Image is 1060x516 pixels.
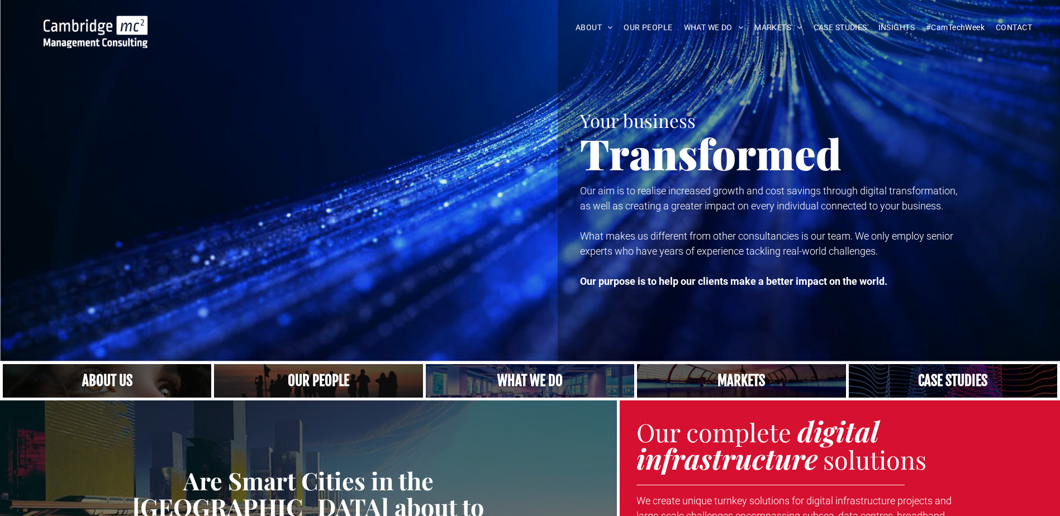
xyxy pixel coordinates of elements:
a: ABOUT [570,19,619,36]
a: OUR PEOPLE [618,19,678,36]
span: Transformed [580,125,842,181]
img: Cambridge MC Logo, digital transformation [44,16,148,48]
a: Close up of woman's face, centered on her eyes [3,364,211,398]
span: Your business [580,108,696,132]
a: Case Studies | Cambridge Management Consulting > Case Studies [849,364,1057,398]
a: Telecoms | Decades of Experience Across Multiple Industries & Regions [637,364,845,398]
a: INSIGHTS [873,19,920,36]
a: MARKETS [749,19,807,36]
a: CASE STUDIES [808,19,873,36]
strong: Our purpose is to help our clients make a better impact on the world. [580,275,887,287]
a: A yoga teacher lifting his whole body off the ground in the peacock pose [426,364,634,398]
strong: digital [797,412,879,450]
strong: infrastructure [636,439,817,477]
a: Your Business Transformed | Cambridge Management Consulting [44,17,148,29]
a: CONTACT [990,19,1038,36]
a: WHAT WE DO [678,19,749,36]
span: solutions [823,442,926,476]
a: A crowd in silhouette at sunset, on a rise or lookout point [214,364,422,398]
span: Our complete [636,415,791,448]
a: #CamTechWeek [920,19,990,36]
span: What makes us different from other consultancies is our team. We only employ senior experts who h... [580,230,953,257]
span: Our aim is to realise increased growth and cost savings through digital transformation, as well a... [580,185,957,212]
